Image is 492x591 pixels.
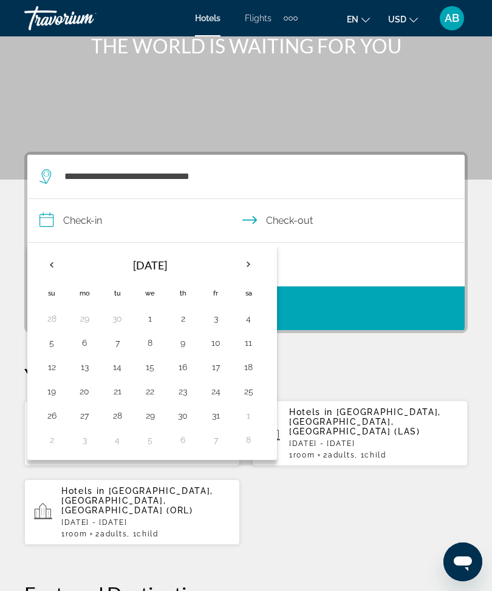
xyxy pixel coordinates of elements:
[27,199,465,243] button: Check in and out dates
[108,334,127,351] button: Day 7
[388,10,418,28] button: Change currency
[66,530,87,538] span: Room
[173,334,193,351] button: Day 9
[347,10,370,28] button: Change language
[95,530,127,538] span: 2
[75,359,94,376] button: Day 13
[206,334,225,351] button: Day 10
[42,310,61,327] button: Day 28
[61,530,87,538] span: 1
[140,407,160,424] button: Day 29
[100,530,127,538] span: Adults
[323,451,355,459] span: 2
[140,383,160,400] button: Day 22
[347,15,358,24] span: en
[108,310,127,327] button: Day 30
[42,383,61,400] button: Day 19
[173,383,193,400] button: Day 23
[61,518,230,527] p: [DATE] - [DATE]
[239,407,258,424] button: Day 1
[75,310,94,327] button: Day 29
[289,407,441,436] span: [GEOGRAPHIC_DATA], [GEOGRAPHIC_DATA], [GEOGRAPHIC_DATA] (LAS)
[68,251,232,280] th: [DATE]
[140,431,160,448] button: Day 5
[61,486,213,515] span: [GEOGRAPHIC_DATA], [GEOGRAPHIC_DATA], [GEOGRAPHIC_DATA] (ORL)
[445,12,459,24] span: AB
[252,400,468,467] button: Hotels in [GEOGRAPHIC_DATA], [GEOGRAPHIC_DATA], [GEOGRAPHIC_DATA] (LAS)[DATE] - [DATE]1Room2Adult...
[173,359,193,376] button: Day 16
[24,400,240,467] button: Hotels in [GEOGRAPHIC_DATA], [GEOGRAPHIC_DATA], [GEOGRAPHIC_DATA] (LAS)[DATE] - [DATE]2rooms4Adults
[173,310,193,327] button: Day 2
[27,155,465,330] div: Search widget
[206,407,225,424] button: Day 31
[108,359,127,376] button: Day 14
[24,2,146,34] a: Travorium
[388,15,406,24] span: USD
[289,451,315,459] span: 1
[239,383,258,400] button: Day 25
[140,334,160,351] button: Day 8
[42,359,61,376] button: Day 12
[75,383,94,400] button: Day 20
[443,542,482,581] iframe: Button to launch messaging window
[195,13,220,23] a: Hotels
[61,486,105,496] span: Hotels in
[108,407,127,424] button: Day 28
[140,359,160,376] button: Day 15
[24,479,240,545] button: Hotels in [GEOGRAPHIC_DATA], [GEOGRAPHIC_DATA], [GEOGRAPHIC_DATA] (ORL)[DATE] - [DATE]1Room2Adult...
[24,34,468,58] h1: THE WORLD IS WAITING FOR YOU
[355,451,386,459] span: , 1
[42,431,61,448] button: Day 2
[42,407,61,424] button: Day 26
[24,363,468,388] p: Your Recent Searches
[137,530,158,538] span: Child
[239,359,258,376] button: Day 18
[364,451,386,459] span: Child
[293,451,315,459] span: Room
[108,383,127,400] button: Day 21
[206,383,225,400] button: Day 24
[289,407,333,417] span: Hotels in
[75,334,94,351] button: Day 6
[436,5,468,31] button: User Menu
[289,439,458,448] p: [DATE] - [DATE]
[140,310,160,327] button: Day 1
[206,431,225,448] button: Day 7
[239,310,258,327] button: Day 4
[75,407,94,424] button: Day 27
[75,431,94,448] button: Day 3
[284,8,298,28] button: Extra navigation items
[206,359,225,376] button: Day 17
[239,334,258,351] button: Day 11
[232,251,265,279] button: Next month
[173,431,193,448] button: Day 6
[108,431,127,448] button: Day 4
[42,334,61,351] button: Day 5
[35,251,68,279] button: Previous month
[173,407,193,424] button: Day 30
[328,451,355,459] span: Adults
[239,431,258,448] button: Day 8
[245,13,272,23] a: Flights
[206,310,225,327] button: Day 3
[127,530,158,538] span: , 1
